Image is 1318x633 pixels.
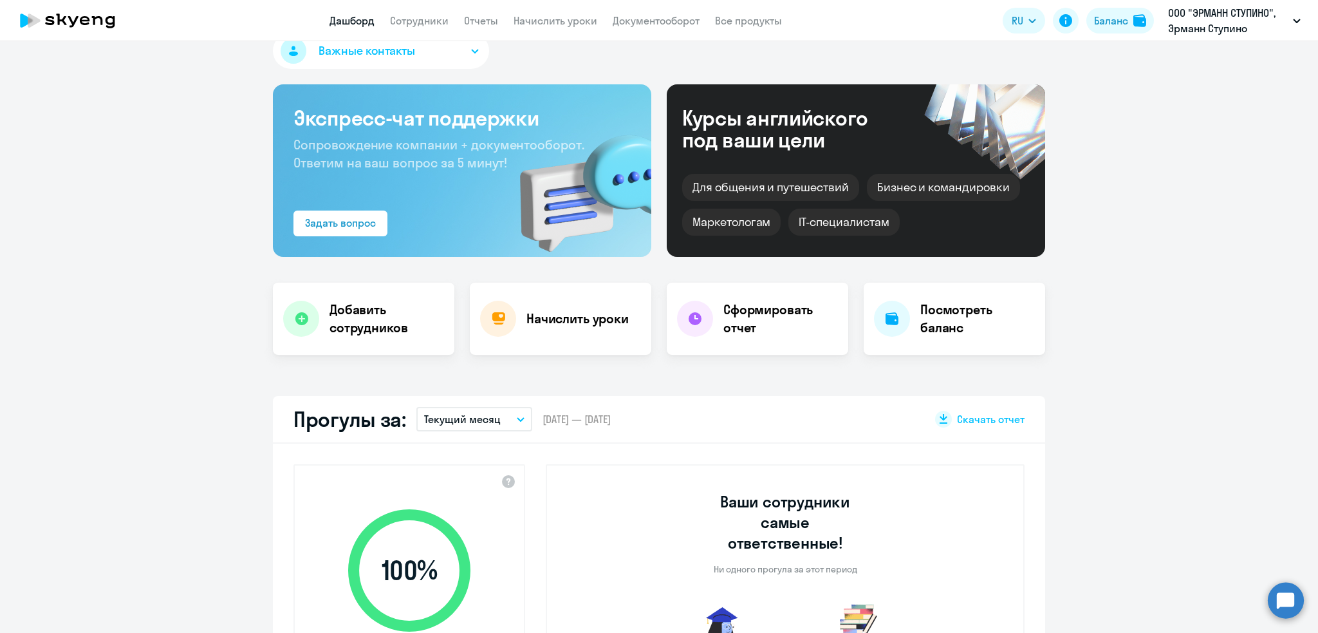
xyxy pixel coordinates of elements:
[1012,13,1023,28] span: RU
[1003,8,1045,33] button: RU
[867,174,1020,201] div: Бизнес и командировки
[1086,8,1154,33] button: Балансbalance
[682,107,902,151] div: Курсы английского под ваши цели
[305,215,376,231] div: Задать вопрос
[293,105,631,131] h3: Экспресс-чат поддержки
[703,491,868,553] h3: Ваши сотрудники самые ответственные!
[957,412,1025,426] span: Скачать отчет
[464,14,498,27] a: Отчеты
[273,33,489,69] button: Важные контакты
[682,174,859,201] div: Для общения и путешествий
[1168,5,1288,36] p: ООО "ЭРМАНН СТУПИНО", Эрманн Ступино Постоплата
[682,209,781,236] div: Маркетологам
[1133,14,1146,27] img: balance
[293,137,584,171] span: Сопровождение компании + документооборот. Ответим на ваш вопрос за 5 минут!
[424,411,501,427] p: Текущий месяц
[788,209,899,236] div: IT-специалистам
[293,406,406,432] h2: Прогулы за:
[329,14,375,27] a: Дашборд
[526,310,629,328] h4: Начислить уроки
[543,412,611,426] span: [DATE] — [DATE]
[920,301,1035,337] h4: Посмотреть баланс
[335,555,483,586] span: 100 %
[514,14,597,27] a: Начислить уроки
[1094,13,1128,28] div: Баланс
[319,43,415,59] span: Важные контакты
[501,112,651,257] img: bg-img
[613,14,700,27] a: Документооборот
[723,301,838,337] h4: Сформировать отчет
[1162,5,1307,36] button: ООО "ЭРМАНН СТУПИНО", Эрманн Ступино Постоплата
[390,14,449,27] a: Сотрудники
[329,301,444,337] h4: Добавить сотрудников
[293,211,387,236] button: Задать вопрос
[714,563,857,575] p: Ни одного прогула за этот период
[416,407,532,431] button: Текущий месяц
[715,14,782,27] a: Все продукты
